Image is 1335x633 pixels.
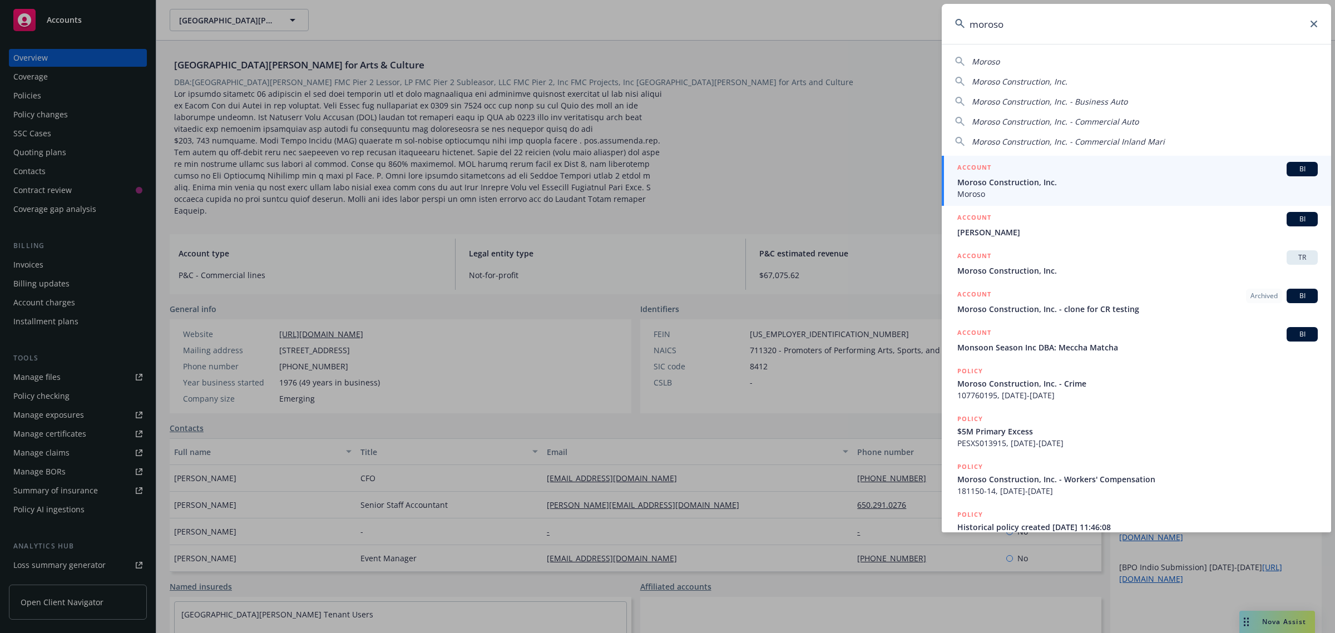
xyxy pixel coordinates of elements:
span: Moroso Construction, Inc. - Business Auto [972,96,1128,107]
h5: POLICY [957,461,983,472]
h5: ACCOUNT [957,212,991,225]
h5: ACCOUNT [957,327,991,340]
span: Historical policy created [DATE] 11:46:08 [957,521,1318,533]
span: BI [1291,291,1313,301]
span: Moroso [972,56,1000,67]
a: ACCOUNTTRMoroso Construction, Inc. [942,244,1331,283]
span: Moroso [957,188,1318,200]
span: 107760195, [DATE]-[DATE] [957,389,1318,401]
a: ACCOUNTBIMonsoon Season Inc DBA: Meccha Matcha [942,321,1331,359]
span: [PERSON_NAME] [957,226,1318,238]
a: ACCOUNTArchivedBIMoroso Construction, Inc. - clone for CR testing [942,283,1331,321]
h5: ACCOUNT [957,289,991,302]
span: PESXS013915, [DATE]-[DATE] [957,437,1318,449]
h5: POLICY [957,509,983,520]
a: ACCOUNTBI[PERSON_NAME] [942,206,1331,244]
h5: POLICY [957,413,983,424]
a: POLICYMoroso Construction, Inc. - Crime107760195, [DATE]-[DATE] [942,359,1331,407]
span: Moroso Construction, Inc. [957,265,1318,276]
span: Moroso Construction, Inc. - Commercial Auto [972,116,1139,127]
a: ACCOUNTBIMoroso Construction, Inc.Moroso [942,156,1331,206]
h5: POLICY [957,365,983,377]
span: Moroso Construction, Inc. - Workers' Compensation [957,473,1318,485]
span: BI [1291,214,1313,224]
a: POLICY$5M Primary ExcessPESXS013915, [DATE]-[DATE] [942,407,1331,455]
span: Monsoon Season Inc DBA: Meccha Matcha [957,342,1318,353]
h5: ACCOUNT [957,250,991,264]
span: $5M Primary Excess [957,426,1318,437]
span: 181150-14, [DATE]-[DATE] [957,485,1318,497]
span: TR [1291,253,1313,263]
a: POLICYMoroso Construction, Inc. - Workers' Compensation181150-14, [DATE]-[DATE] [942,455,1331,503]
span: Moroso Construction, Inc. [957,176,1318,188]
h5: ACCOUNT [957,162,991,175]
input: Search... [942,4,1331,44]
span: BI [1291,329,1313,339]
span: Moroso Construction, Inc. - Crime [957,378,1318,389]
span: Moroso Construction, Inc. - Commercial Inland Mari [972,136,1165,147]
a: POLICYHistorical policy created [DATE] 11:46:08 [942,503,1331,551]
span: Moroso Construction, Inc. [972,76,1067,87]
span: BI [1291,164,1313,174]
span: Archived [1250,291,1278,301]
span: Moroso Construction, Inc. - clone for CR testing [957,303,1318,315]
